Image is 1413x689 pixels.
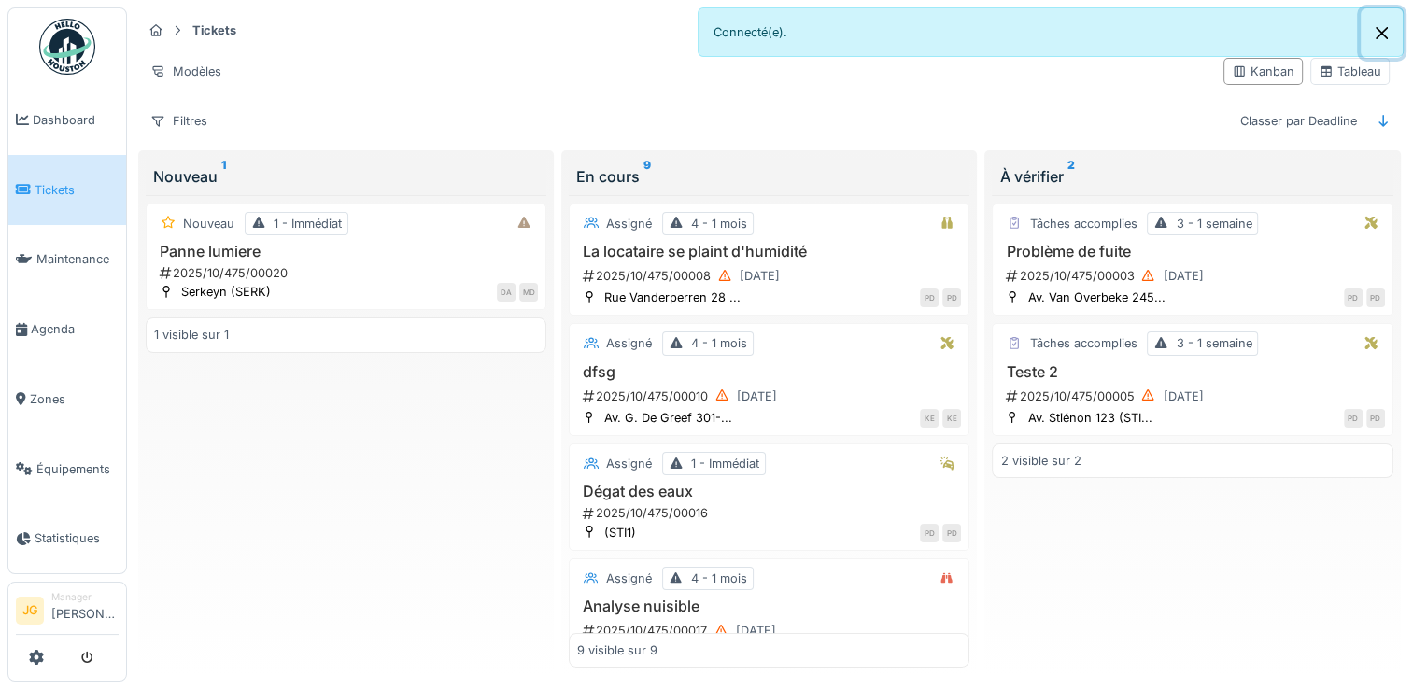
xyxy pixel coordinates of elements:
div: Nouveau [183,215,234,232]
div: Nouveau [153,165,539,188]
div: 2025/10/475/00020 [158,264,538,282]
div: PD [1344,409,1363,428]
h3: dfsg [577,363,961,381]
div: 4 - 1 mois [691,569,747,587]
h3: Panne lumiere [154,243,538,260]
div: 2025/10/475/00008 [581,264,961,288]
div: 4 - 1 mois [691,334,747,352]
div: 9 visible sur 9 [577,641,657,659]
a: Zones [8,364,126,434]
div: 1 - Immédiat [274,215,342,232]
div: Av. G. De Greef 301-... [604,409,732,427]
div: [DATE] [1163,267,1203,285]
span: Dashboard [33,111,119,129]
div: PD [920,288,939,307]
div: MD [519,283,538,302]
div: 1 - Immédiat [691,455,759,472]
div: Assigné [606,334,652,352]
div: PD [1366,288,1385,307]
a: Maintenance [8,225,126,295]
a: Équipements [8,434,126,504]
div: [DATE] [1163,387,1203,405]
div: Av. Stiénon 123 (STI... [1027,409,1152,427]
div: Kanban [1232,63,1294,80]
div: [DATE] [736,622,776,640]
div: Av. Van Overbeke 245... [1027,288,1165,306]
div: Classer par Deadline [1232,107,1365,134]
a: Statistiques [8,504,126,574]
a: Dashboard [8,85,126,155]
span: Agenda [31,320,119,338]
h3: Dégat des eaux [577,483,961,500]
div: PD [942,288,961,307]
div: Tâches accomplies [1029,334,1137,352]
div: 2025/10/475/00017 [581,619,961,642]
h3: Analyse nuisible [577,598,961,615]
h3: Problème de fuite [1000,243,1384,260]
div: 2025/10/475/00016 [581,504,961,522]
div: DA [497,283,516,302]
div: Connecté(e). [698,7,1405,57]
div: [DATE] [740,267,780,285]
sup: 9 [643,165,651,188]
div: Rue Vanderperren 28 ... [604,288,741,306]
span: Maintenance [36,250,119,268]
div: Tâches accomplies [1029,215,1137,232]
span: Zones [30,390,119,408]
div: (STI1) [604,524,636,541]
div: PD [942,524,961,542]
sup: 1 [221,165,226,188]
h3: La locataire se plaint d'humidité [577,243,961,260]
div: À vérifier [999,165,1385,188]
div: Assigné [606,215,652,232]
a: Tickets [8,155,126,225]
sup: 2 [1067,165,1074,188]
h3: Teste 2 [1000,363,1384,381]
span: Tickets [35,181,119,199]
div: En cours [576,165,962,188]
li: JG [16,597,44,625]
div: PD [1366,409,1385,428]
div: PD [1344,288,1363,307]
div: KE [920,409,939,428]
strong: Tickets [185,21,244,39]
div: [DATE] [737,387,777,405]
div: Assigné [606,455,652,472]
div: PD [920,524,939,542]
div: 3 - 1 semaine [1176,215,1251,232]
img: Badge_color-CXgf-gQk.svg [39,19,95,75]
a: JG Manager[PERSON_NAME] [16,590,119,635]
div: Filtres [142,107,216,134]
div: Tableau [1319,63,1381,80]
span: Équipements [36,460,119,478]
span: Statistiques [35,529,119,547]
div: Serkeyn (SERK) [181,283,271,301]
div: 3 - 1 semaine [1176,334,1251,352]
div: 2025/10/475/00010 [581,385,961,408]
div: 4 - 1 mois [691,215,747,232]
button: Close [1361,8,1403,58]
li: [PERSON_NAME] [51,590,119,630]
div: Manager [51,590,119,604]
div: 2 visible sur 2 [1000,452,1081,470]
div: KE [942,409,961,428]
div: 1 visible sur 1 [154,326,229,344]
div: Modèles [142,58,230,85]
div: Assigné [606,569,652,587]
div: 2025/10/475/00005 [1004,385,1384,408]
div: 2025/10/475/00003 [1004,264,1384,288]
a: Agenda [8,294,126,364]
